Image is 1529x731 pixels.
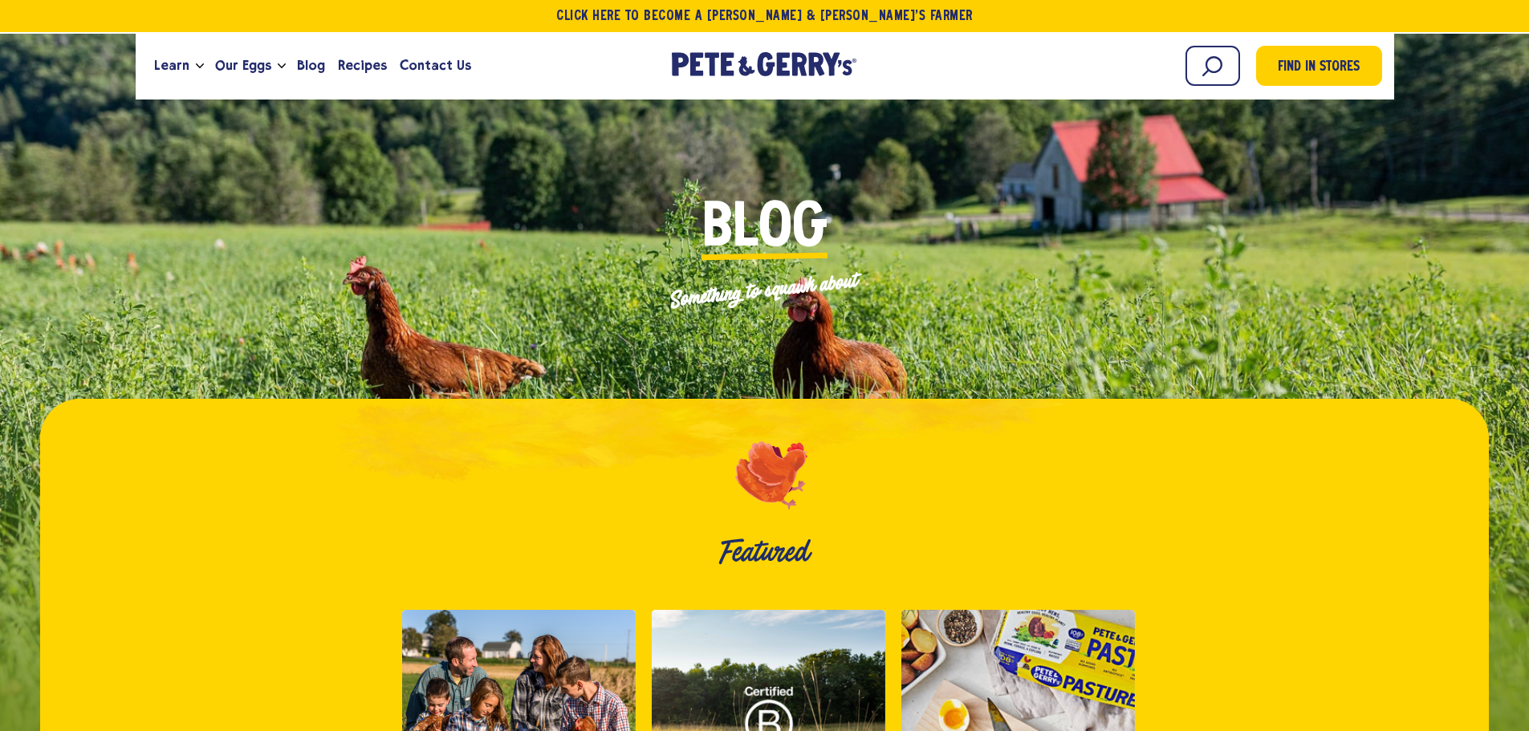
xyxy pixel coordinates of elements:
p: Something to squawk about [670,269,858,311]
span: Blog [701,200,828,260]
span: Our Eggs [215,55,271,75]
a: Blog [291,44,331,87]
button: Open the dropdown menu for Our Eggs [278,63,286,69]
a: Recipes [331,44,393,87]
input: Search [1185,46,1240,86]
span: Contact Us [400,55,471,75]
button: Open the dropdown menu for Learn [196,63,204,69]
a: Find in Stores [1256,46,1382,86]
span: Learn [154,55,189,75]
p: Featured [161,535,1368,570]
a: Our Eggs [209,44,278,87]
span: Recipes [338,55,387,75]
span: Blog [297,55,325,75]
a: Contact Us [393,44,478,87]
span: Find in Stores [1278,57,1360,79]
a: Learn [148,44,196,87]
